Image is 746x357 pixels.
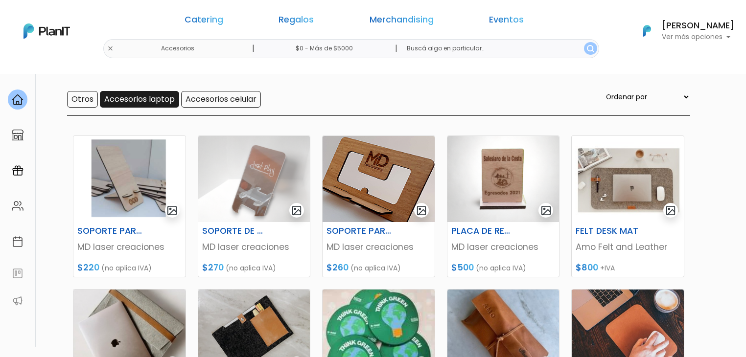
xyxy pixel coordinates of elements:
[107,45,114,52] img: close-6986928ebcb1d6c9903e3b54e860dbc4d054630f23adef3a32610726dff6a82b.svg
[576,241,680,253] p: Amo Felt and Leather
[89,49,108,68] img: user_d58e13f531133c46cb30575f4d864daf.jpeg
[98,59,118,78] span: J
[662,22,734,30] h6: [PERSON_NAME]
[198,136,310,222] img: thumb_02_Soporte_cel_acr%C3%ADlico-PhotoRoom__1_.png
[34,90,163,122] p: Ya probaste PlanitGO? Vas a poder automatizarlas acciones de todo el año. Escribinos para saber más!
[202,262,224,273] span: $270
[25,68,172,130] div: PLAN IT Ya probaste PlanitGO? Vas a poder automatizarlas acciones de todo el año. Escribinos para...
[181,91,261,108] input: Accesorios celular
[570,226,647,236] h6: FELT DESK MAT
[540,205,552,216] img: gallery-light
[416,205,427,216] img: gallery-light
[665,205,676,216] img: gallery-light
[576,262,598,273] span: $800
[149,147,166,158] i: insert_emoticon
[77,241,182,253] p: MD laser creaciones
[323,136,435,222] img: thumb_04_SoporteTablet.png
[166,147,186,158] i: send
[326,241,431,253] p: MD laser creaciones
[447,135,560,277] a: gallery-light PLACA DE RECONOCIMIENTO EN MADERA MD laser creaciones $500 (no aplica IVA)
[226,263,276,273] span: (no aplica IVA)
[572,136,684,222] img: thumb_image__copia___copia___copia___copia___copia___copia___copia___copia___copia___copia___copi...
[73,136,186,222] img: thumb_Captura_de_pantalla_2024-09-06_105359.png
[34,79,63,88] strong: PLAN IT
[202,241,306,253] p: MD laser creaciones
[77,262,99,273] span: $220
[12,268,23,279] img: feedback-78b5a0c8f98aac82b08bfc38622c3050aee476f2c9584af64705fc4e61158814.svg
[23,23,70,39] img: PlanIt Logo
[399,39,599,58] input: Buscá algo en particular..
[321,226,398,236] h6: SOPORTE PARA TABLET EN MADERA
[12,295,23,307] img: partners-52edf745621dab592f3b2c58e3bca9d71375a7ef29c3b500c9f145b62cc070d4.svg
[73,135,186,277] a: gallery-light SOPORTE PARA CELULAR EN MADERA MD laser creaciones $220 (no aplica IVA)
[71,226,149,236] h6: SOPORTE PARA CELULAR EN MADERA
[185,16,223,27] a: Catering
[489,16,524,27] a: Eventos
[252,43,255,54] p: |
[196,226,274,236] h6: SOPORTE DE CELULAR EN ACRÍLICO
[630,18,734,44] button: PlanIt Logo [PERSON_NAME] Ver más opciones
[279,16,314,27] a: Regalos
[326,262,349,273] span: $260
[12,236,23,247] img: calendar-87d922413cdce8b2cf7b7f5f62616a5cf9e4887200fb71536465627b3292af00.svg
[662,34,734,41] p: Ver más opciones
[25,59,172,78] div: J
[322,135,435,277] a: gallery-light SOPORTE PARA TABLET EN MADERA MD laser creaciones $260 (no aplica IVA)
[12,165,23,177] img: campaigns-02234683943229c281be62815700db0a1741e53638e28bf9629b52c665b00959.svg
[451,241,556,253] p: MD laser creaciones
[67,91,98,108] input: Otros
[79,59,98,78] img: user_04fe99587a33b9844688ac17b531be2b.png
[152,74,166,89] i: keyboard_arrow_down
[198,135,311,277] a: gallery-light SOPORTE DE CELULAR EN ACRÍLICO MD laser creaciones $270 (no aplica IVA)
[166,205,178,216] img: gallery-light
[445,226,523,236] h6: PLACA DE RECONOCIMIENTO EN MADERA
[100,91,179,108] input: Accesorios laptop
[12,129,23,141] img: marketplace-4ceaa7011d94191e9ded77b95e3339b90024bf715f7c57f8cf31f2d8c509eaba.svg
[101,263,152,273] span: (no aplica IVA)
[636,20,658,42] img: PlanIt Logo
[447,136,559,222] img: thumb_Placa_de_reconocimiento_en_Madera-PhotoRoom.png
[587,45,594,52] img: search_button-432b6d5273f82d61273b3651a40e1bd1b912527efae98b1b7a1b2c0702e16a8d.svg
[12,200,23,212] img: people-662611757002400ad9ed0e3c099ab2801c6687ba6c219adb57efc949bc21e19d.svg
[370,16,434,27] a: Merchandising
[571,135,684,277] a: gallery-light FELT DESK MAT Amo Felt and Leather $800 +IVA
[350,263,401,273] span: (no aplica IVA)
[12,94,23,106] img: home-e721727adea9d79c4d83392d1f703f7f8bce08238fde08b1acbfd93340b81755.svg
[395,43,397,54] p: |
[600,263,615,273] span: +IVA
[51,149,149,158] span: ¡Escríbenos!
[476,263,526,273] span: (no aplica IVA)
[451,262,474,273] span: $500
[291,205,303,216] img: gallery-light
